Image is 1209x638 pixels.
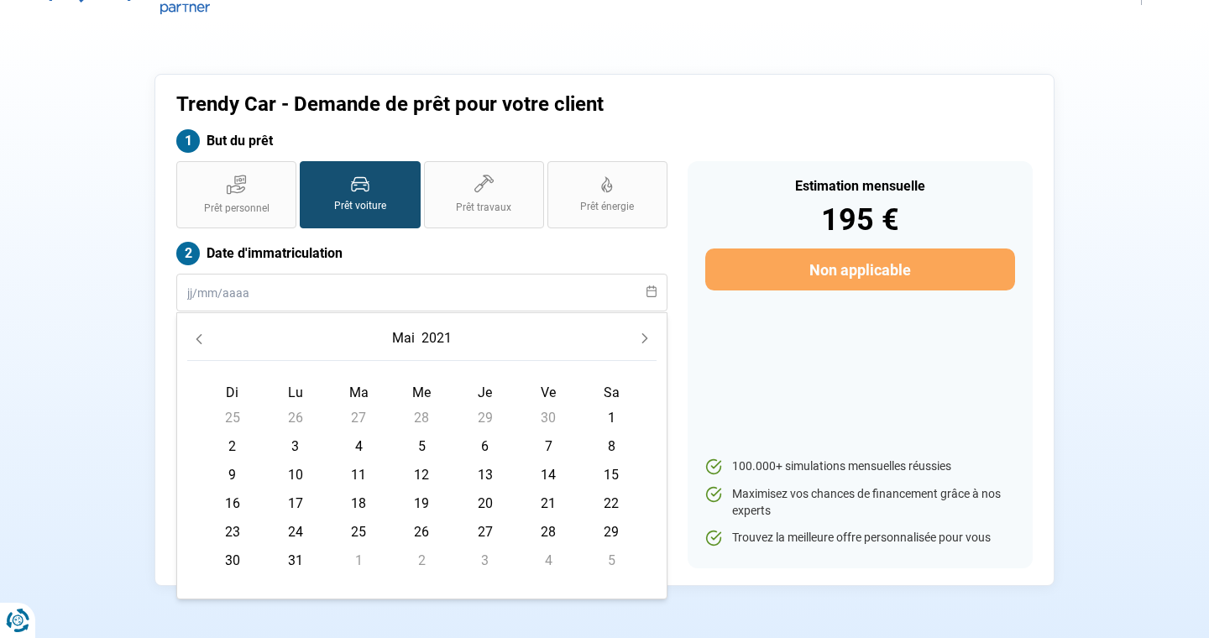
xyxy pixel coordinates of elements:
span: 25 [345,519,372,546]
span: 6 [472,433,499,460]
td: 13 [453,461,516,489]
td: 28 [390,404,453,432]
td: 19 [390,489,453,518]
span: Prêt travaux [456,201,511,215]
td: 18 [327,489,390,518]
td: 16 [201,489,264,518]
td: 5 [390,432,453,461]
td: 10 [264,461,327,489]
td: 11 [327,461,390,489]
td: 3 [453,546,516,575]
td: 4 [327,432,390,461]
td: 23 [201,518,264,546]
td: 2 [390,546,453,575]
span: 30 [219,547,246,574]
span: 29 [598,519,625,546]
td: 25 [201,404,264,432]
span: 21 [535,490,562,517]
span: 4 [535,547,562,574]
td: 15 [580,461,643,489]
span: Lu [288,384,303,400]
span: 20 [472,490,499,517]
span: 22 [598,490,625,517]
span: 27 [345,405,372,431]
li: 100.000+ simulations mensuelles réussies [705,458,1015,475]
td: 26 [264,404,327,432]
td: 8 [580,432,643,461]
span: 27 [472,519,499,546]
span: 11 [345,462,372,489]
span: 1 [598,405,625,431]
td: 1 [327,546,390,575]
span: 5 [598,547,625,574]
td: 26 [390,518,453,546]
span: 2 [408,547,435,574]
span: 8 [598,433,625,460]
span: 18 [345,490,372,517]
td: 27 [327,404,390,432]
td: 12 [390,461,453,489]
td: 30 [516,404,579,432]
button: Non applicable [705,248,1015,290]
td: 1 [580,404,643,432]
label: Date d'immatriculation [176,242,667,265]
td: 30 [201,546,264,575]
span: 28 [408,405,435,431]
td: 6 [453,432,516,461]
button: Next Month [633,327,657,350]
span: 19 [408,490,435,517]
td: 7 [516,432,579,461]
span: 28 [535,519,562,546]
span: 13 [472,462,499,489]
span: 4 [345,433,372,460]
div: Estimation mensuelle [705,180,1015,193]
td: 24 [264,518,327,546]
span: 16 [219,490,246,517]
span: 17 [282,490,309,517]
span: 30 [535,405,562,431]
span: 10 [282,462,309,489]
button: Choose Year [418,323,455,353]
span: 1 [345,547,372,574]
label: But du prêt [176,129,667,153]
span: 12 [408,462,435,489]
span: 26 [408,519,435,546]
span: 25 [219,405,246,431]
span: Prêt voiture [334,199,386,213]
div: Choose Date [176,312,667,599]
td: 28 [516,518,579,546]
span: Di [226,384,238,400]
td: 29 [453,404,516,432]
td: 14 [516,461,579,489]
span: Prêt énergie [580,200,634,214]
td: 17 [264,489,327,518]
td: 4 [516,546,579,575]
span: 23 [219,519,246,546]
td: 25 [327,518,390,546]
td: 9 [201,461,264,489]
td: 5 [580,546,643,575]
span: Sa [604,384,620,400]
input: jj/mm/aaaa [176,274,667,311]
td: 21 [516,489,579,518]
td: 2 [201,432,264,461]
span: 24 [282,519,309,546]
span: 26 [282,405,309,431]
span: 3 [282,433,309,460]
button: Previous Month [187,327,211,350]
div: 195 € [705,205,1015,235]
td: 20 [453,489,516,518]
span: Prêt personnel [204,201,270,216]
td: 22 [580,489,643,518]
span: Ma [349,384,369,400]
span: 31 [282,547,309,574]
span: Ve [541,384,556,400]
span: Je [478,384,492,400]
span: 5 [408,433,435,460]
li: Maximisez vos chances de financement grâce à nos experts [705,486,1015,519]
span: Me [412,384,431,400]
span: 14 [535,462,562,489]
td: 27 [453,518,516,546]
span: 29 [472,405,499,431]
span: 7 [535,433,562,460]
